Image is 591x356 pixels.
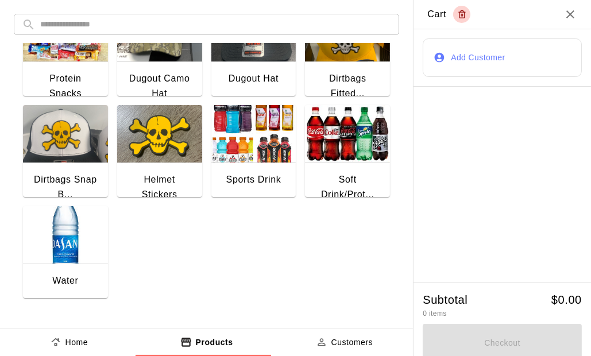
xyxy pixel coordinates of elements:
span: 0 items [423,309,446,318]
button: Dugout Camo HatDugout Camo Hat [117,4,202,113]
div: Dirtbags Snap B... [32,172,99,202]
button: Dirtbags Snap Back HatDirtbags Snap B... [23,105,108,214]
div: Dugout Hat [229,71,279,86]
button: Protein SnacksProtein Snacks [23,4,108,113]
h5: Subtotal [423,292,468,308]
img: Sports Drink [211,105,296,162]
div: Sports Drink [226,172,281,187]
button: Helmet StickersHelmet Stickers [117,105,202,214]
p: Customers [331,336,373,349]
button: Soft Drink/Protein DrinkSoft Drink/Prot... [305,105,390,214]
div: Cart [427,6,470,23]
button: Sports DrinkSports Drink [211,105,296,199]
button: Empty cart [453,6,470,23]
img: Water [23,206,108,264]
div: Dugout Camo Hat [126,71,193,100]
img: Helmet Stickers [117,105,202,162]
button: Dirtbags Fitted HatDirtbags Fitted... [305,4,390,113]
div: Protein Snacks [32,71,99,100]
button: Add Customer [423,38,582,77]
img: Dirtbags Snap Back Hat [23,105,108,162]
div: Helmet Stickers [126,172,193,202]
img: Soft Drink/Protein Drink [305,105,390,162]
p: Home [65,336,88,349]
h5: $ 0.00 [551,292,582,308]
button: WaterWater [23,206,108,300]
div: Dirtbags Fitted... [314,71,381,100]
div: Water [52,273,78,288]
button: Dugout HatDugout Hat [211,4,296,98]
div: Soft Drink/Prot... [314,172,381,202]
p: Products [196,336,233,349]
button: Close [563,7,577,21]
